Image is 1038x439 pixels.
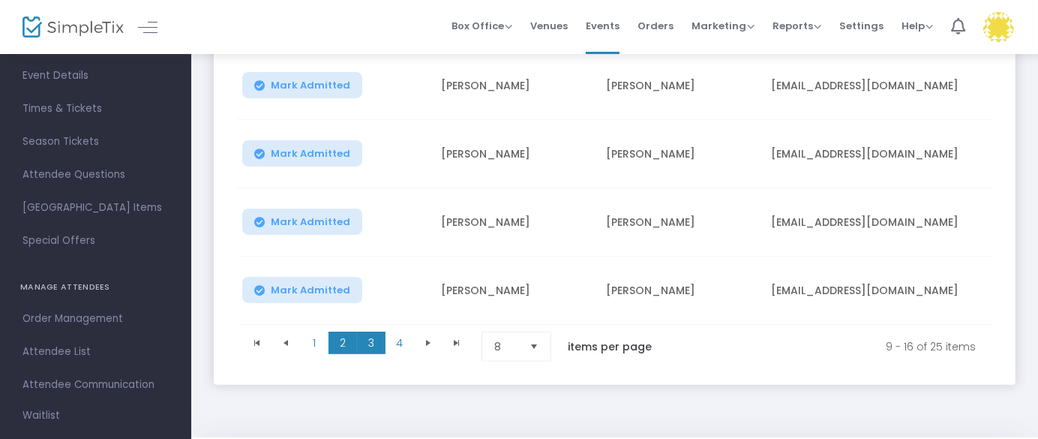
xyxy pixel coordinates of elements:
button: Select [523,332,544,361]
td: [PERSON_NAME] [432,120,597,188]
td: [PERSON_NAME] [597,188,762,257]
button: Mark Admitted [242,140,362,167]
span: Mark Admitted [271,80,350,92]
button: Mark Admitted [242,72,362,98]
td: [PERSON_NAME] [432,188,597,257]
span: Mark Admitted [271,216,350,228]
span: Go to the previous page [280,337,292,349]
span: Marketing [691,19,754,33]
kendo-pager-info: 9 - 16 of 25 items [683,332,976,362]
span: Go to the next page [414,332,442,354]
span: Page 1 [300,332,328,354]
span: Page 4 [385,332,414,354]
span: Settings [839,7,883,45]
span: Event Details [22,66,169,86]
td: [PERSON_NAME] [432,52,597,120]
button: Mark Admitted [242,209,362,235]
span: Orders [637,7,673,45]
span: Attendee Communication [22,375,169,395]
span: Page 2 [328,332,357,354]
span: Attendee List [22,342,169,362]
span: Reports [772,19,821,33]
span: Go to the next page [422,337,434,349]
td: [PERSON_NAME] [597,52,762,120]
span: Page 3 [357,332,385,354]
td: [PERSON_NAME] [597,120,762,188]
span: [GEOGRAPHIC_DATA] Items [22,198,169,218]
span: Go to the last page [442,332,471,354]
span: Special Offers [22,231,169,251]
span: Help [901,19,933,33]
span: Season Tickets [22,132,169,152]
span: Box Office [451,19,512,33]
span: Go to the first page [251,337,263,349]
span: Go to the first page [243,332,271,354]
span: Mark Admitted [271,284,350,296]
span: Order Management [22,309,169,329]
td: [EMAIL_ADDRESS][DOMAIN_NAME] [762,52,987,120]
span: Events [586,7,619,45]
td: [PERSON_NAME] [432,257,597,325]
h4: MANAGE ATTENDEES [20,272,171,302]
td: [PERSON_NAME] [597,257,762,325]
span: Times & Tickets [22,99,169,119]
span: Attendee Questions [22,165,169,185]
span: 8 [494,339,517,354]
span: Go to the last page [451,337,463,349]
span: Mark Admitted [271,148,350,160]
span: Venues [530,7,568,45]
button: Mark Admitted [242,277,362,303]
td: [EMAIL_ADDRESS][DOMAIN_NAME] [762,120,987,188]
span: Waitlist [22,408,60,423]
span: Go to the previous page [271,332,300,354]
label: items per page [568,339,652,354]
td: [EMAIL_ADDRESS][DOMAIN_NAME] [762,188,987,257]
td: [EMAIL_ADDRESS][DOMAIN_NAME] [762,257,987,325]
